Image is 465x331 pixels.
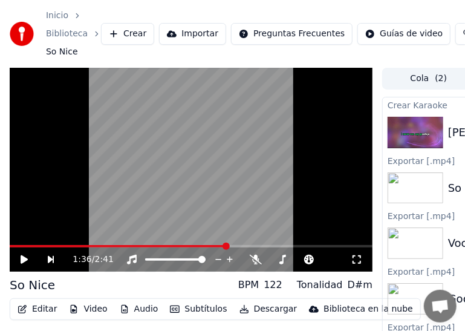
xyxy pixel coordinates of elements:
div: Tonalidad [297,278,343,292]
a: Biblioteca [46,28,88,40]
button: Guías de video [357,23,450,45]
span: So Nice [46,46,78,58]
div: So Nice [10,277,55,293]
button: Preguntas Frecuentes [231,23,353,45]
button: Crear [101,23,154,45]
span: ( 2 ) [435,73,447,85]
div: 122 [264,278,282,292]
button: Descargar [235,301,302,318]
div: BPM [238,278,259,292]
button: Subtítulos [165,301,232,318]
a: Inicio [46,10,68,22]
span: 1:36 [73,254,91,266]
a: Open chat [424,290,457,323]
img: youka [10,22,34,46]
div: D#m [348,278,372,292]
button: Importar [159,23,226,45]
div: Biblioteca en la nube [324,303,413,315]
nav: breadcrumb [46,10,101,58]
button: Editar [13,301,62,318]
button: Audio [115,301,163,318]
button: Video [64,301,112,318]
span: 2:41 [95,254,114,266]
div: / [73,254,102,266]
